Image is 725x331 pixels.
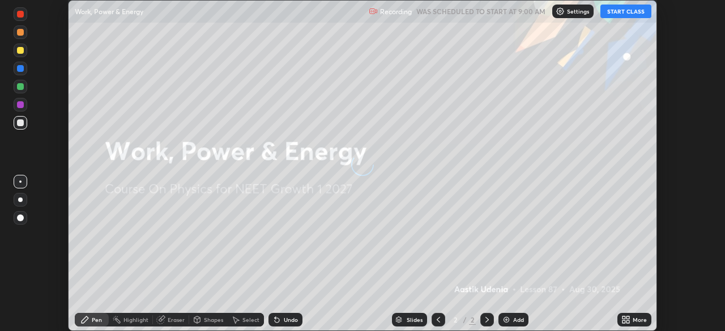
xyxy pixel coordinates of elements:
div: Slides [407,317,423,323]
div: Select [242,317,259,323]
h5: WAS SCHEDULED TO START AT 9:00 AM [416,6,545,16]
div: / [463,316,467,323]
p: Work, Power & Energy [75,7,143,16]
button: START CLASS [600,5,651,18]
p: Recording [380,7,412,16]
div: Pen [92,317,102,323]
div: Undo [284,317,298,323]
div: Highlight [123,317,148,323]
div: 2 [469,315,476,325]
div: Eraser [168,317,185,323]
img: recording.375f2c34.svg [369,7,378,16]
img: class-settings-icons [556,7,565,16]
div: 2 [450,316,461,323]
img: add-slide-button [502,315,511,324]
div: Add [513,317,524,323]
p: Settings [567,8,589,14]
div: More [633,317,647,323]
div: Shapes [204,317,223,323]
